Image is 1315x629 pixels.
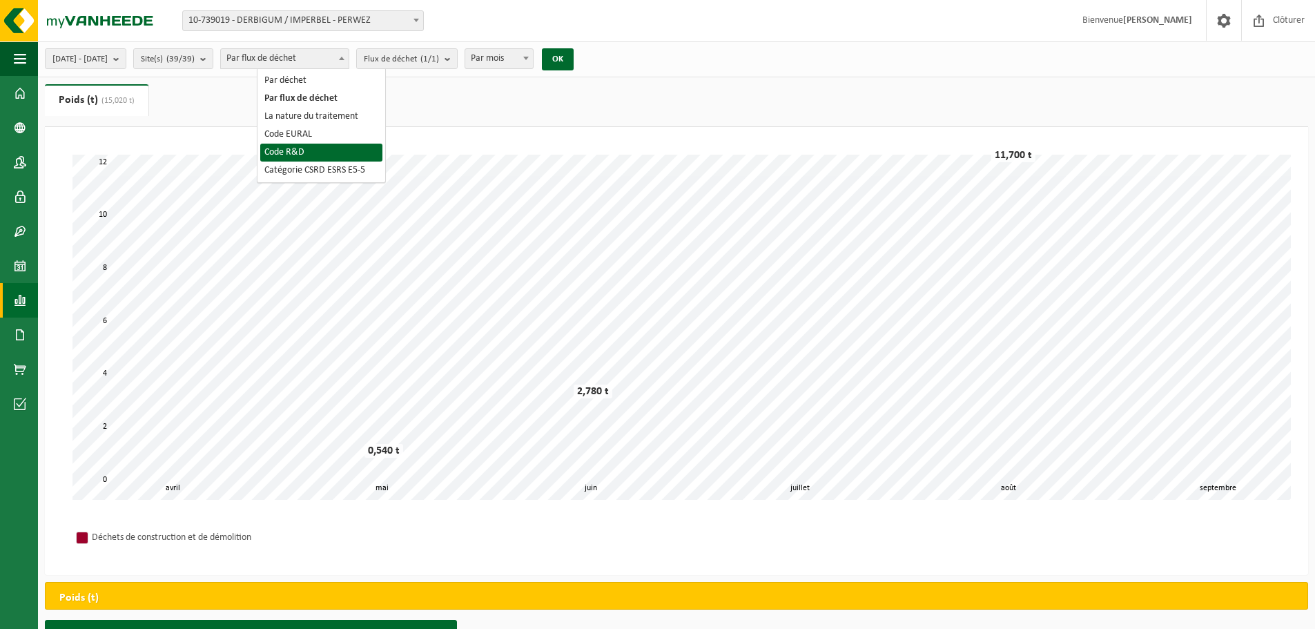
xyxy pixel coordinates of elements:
count: (1/1) [420,55,439,64]
div: 0,540 t [364,444,403,458]
a: Poids (t) [45,84,148,116]
count: (39/39) [166,55,195,64]
span: 10-739019 - DERBIGUM / IMPERBEL - PERWEZ [182,10,424,31]
span: Flux de déchet [364,49,439,70]
li: Par déchet [260,72,382,90]
li: La nature du traitement [260,108,382,126]
span: Par flux de déchet [220,48,349,69]
div: 11,700 t [991,148,1035,162]
span: 10-739019 - DERBIGUM / IMPERBEL - PERWEZ [183,11,423,30]
li: Code EURAL [260,126,382,144]
li: Catégorie CSRD ESRS E5-5 [260,162,382,180]
strong: [PERSON_NAME] [1123,15,1192,26]
button: [DATE] - [DATE] [45,48,126,69]
span: (15,020 t) [98,97,135,105]
span: Par flux de déchet [221,49,349,68]
div: 2,780 t [574,385,612,398]
div: Déchets de construction et de démolition [92,529,271,546]
li: Code R&D [260,144,382,162]
button: OK [542,48,574,70]
span: Site(s) [141,49,195,70]
li: Par flux de déchet [260,90,382,108]
button: Flux de déchet(1/1) [356,48,458,69]
button: Site(s)(39/39) [133,48,213,69]
span: Par mois [465,48,534,69]
h2: Poids (t) [46,583,113,613]
span: [DATE] - [DATE] [52,49,108,70]
span: Par mois [465,49,533,68]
